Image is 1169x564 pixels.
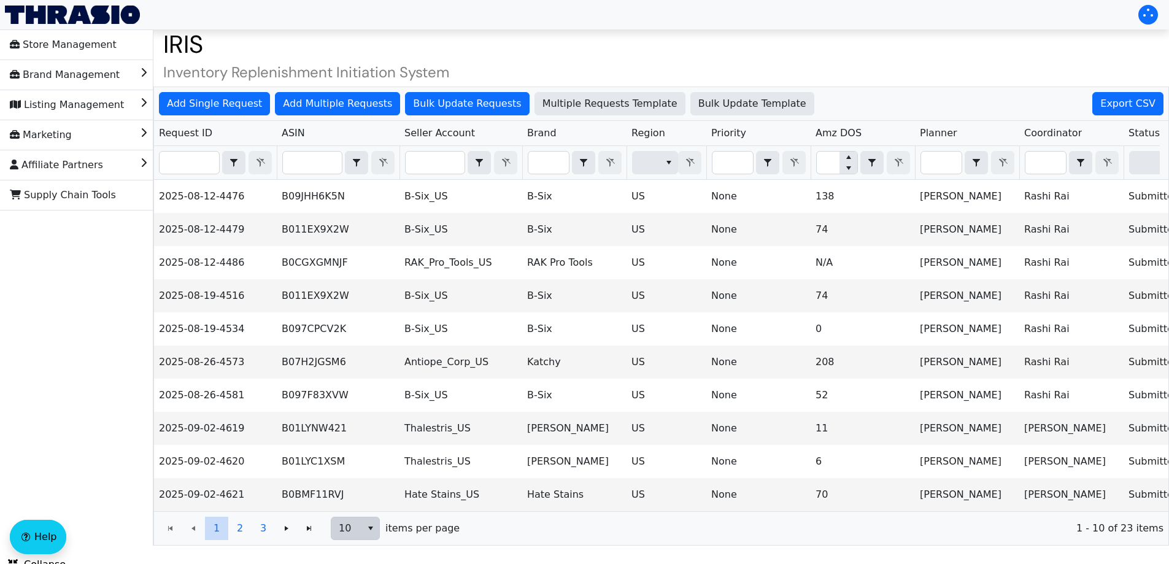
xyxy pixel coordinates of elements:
th: Filter [277,146,399,180]
span: Seller Account [404,126,475,141]
span: Affiliate Partners [10,155,103,175]
td: [PERSON_NAME] [915,213,1019,246]
td: None [706,478,811,511]
td: 2025-08-12-4479 [154,213,277,246]
td: 2025-08-26-4581 [154,379,277,412]
span: Brand Management [10,65,120,85]
span: ASIN [282,126,305,141]
span: Choose Operator [468,151,491,174]
span: Request ID [159,126,212,141]
td: B0BMF11RVJ [277,478,399,511]
button: Bulk Update Template [690,92,814,115]
td: B-Six_US [399,180,522,213]
span: Add Single Request [167,96,262,111]
span: Region [631,126,665,141]
td: 2025-08-12-4486 [154,246,277,279]
button: Help floatingactionbutton [10,520,66,554]
button: Increase value [839,152,857,163]
button: select [757,152,779,174]
td: Rashi Rai [1019,213,1124,246]
td: B097F83XVW [277,379,399,412]
span: 1 [214,521,220,536]
span: Bulk Update Requests [413,96,521,111]
td: B097CPCV2K [277,312,399,346]
td: 2025-09-02-4620 [154,445,277,478]
td: 2025-08-26-4573 [154,346,277,379]
td: 74 [811,279,915,312]
td: B011EX9X2W [277,279,399,312]
th: Filter [706,146,811,180]
h1: IRIS [153,29,1169,59]
td: US [627,279,706,312]
span: Choose Operator [965,151,988,174]
button: select [361,517,379,539]
span: Priority [711,126,746,141]
td: [PERSON_NAME] [522,445,627,478]
span: Add Multiple Requests [283,96,392,111]
td: None [706,246,811,279]
input: Filter [712,152,753,174]
span: Amz DOS [816,126,862,141]
td: None [706,412,811,445]
button: select [660,152,677,174]
input: Filter [406,152,465,174]
button: Page 2 [228,517,252,540]
td: 2025-09-02-4621 [154,478,277,511]
th: Filter [915,146,1019,180]
button: select [1070,152,1092,174]
th: Filter [627,146,706,180]
td: B-Six_US [399,379,522,412]
td: 74 [811,213,915,246]
td: B09JHH6K5N [277,180,399,213]
button: Add Multiple Requests [275,92,400,115]
td: Rashi Rai [1019,279,1124,312]
input: Filter [528,152,569,174]
td: Rashi Rai [1019,346,1124,379]
td: Hate Stains_US [399,478,522,511]
th: Filter [522,146,627,180]
td: B-Six [522,213,627,246]
td: 6 [811,445,915,478]
td: None [706,312,811,346]
span: 3 [260,521,266,536]
button: Bulk Update Requests [405,92,529,115]
td: [PERSON_NAME] [915,312,1019,346]
button: Go to the next page [275,517,298,540]
span: Brand [527,126,557,141]
td: US [627,312,706,346]
span: Supply Chain Tools [10,185,116,205]
td: Katchy [522,346,627,379]
td: 208 [811,346,915,379]
div: Page 1 of 3 [154,511,1168,545]
button: select [345,152,368,174]
td: B01LYNW421 [277,412,399,445]
td: Hate Stains [522,478,627,511]
input: Filter [817,152,839,174]
td: US [627,412,706,445]
button: select [468,152,490,174]
th: Filter [154,146,277,180]
td: None [706,213,811,246]
input: Filter [160,152,219,174]
td: RAK Pro Tools [522,246,627,279]
td: B07H2JGSM6 [277,346,399,379]
button: select [965,152,987,174]
td: Rashi Rai [1019,312,1124,346]
button: Add Single Request [159,92,270,115]
span: 1 - 10 of 23 items [469,521,1163,536]
td: None [706,279,811,312]
td: [PERSON_NAME] [915,279,1019,312]
span: 2 [237,521,243,536]
img: Thrasio Logo [5,6,140,24]
span: 10 [339,521,354,536]
span: Status [1128,126,1160,141]
td: None [706,445,811,478]
button: Multiple Requests Template [534,92,685,115]
td: B-Six [522,379,627,412]
span: Choose Operator [222,151,245,174]
td: 11 [811,412,915,445]
button: select [573,152,595,174]
input: Filter [1025,152,1066,174]
td: 0 [811,312,915,346]
td: 138 [811,180,915,213]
